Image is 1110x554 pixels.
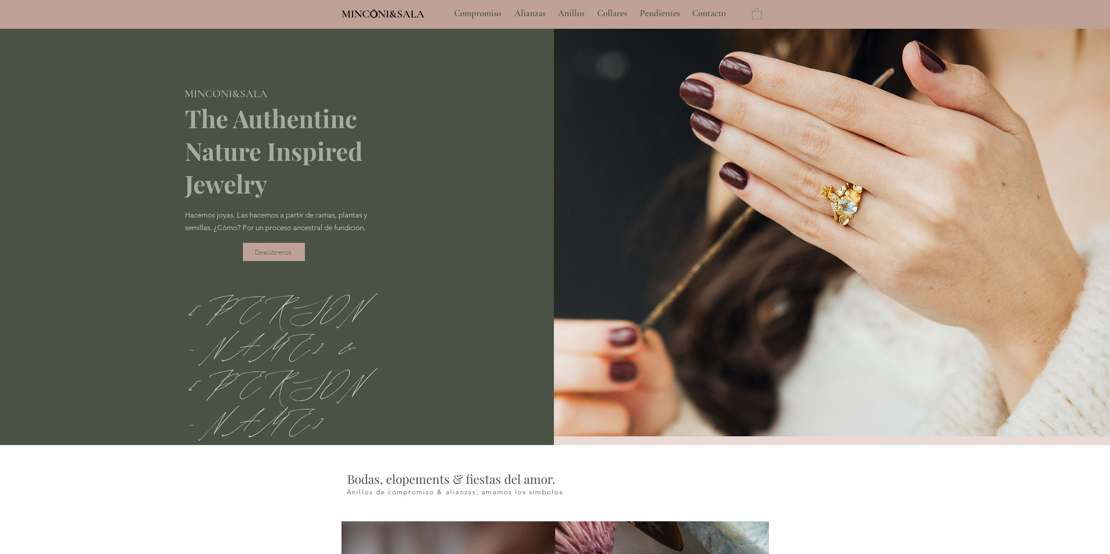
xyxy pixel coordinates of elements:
[686,3,733,24] a: Contacto
[347,471,555,487] span: Bodas, elopements & fiestas del amor.
[188,285,364,444] span: [PERSON_NAME] & [PERSON_NAME]
[551,3,591,24] a: Anillos
[508,3,551,24] a: Alianzas
[347,488,563,496] span: Anillos de compromiso & alianzas; amamos los símbolos
[342,6,424,20] a: MINCONI&SALA
[185,102,362,200] span: The Authentinc Nature Inspired Jewelry
[593,3,632,24] p: Collares
[554,29,1110,436] img: 349A0073.jpg
[447,3,508,24] a: Compromiso
[243,243,305,261] a: Descúbrenos
[342,7,424,20] span: MINCONI&SALA
[591,3,633,24] a: Collares
[510,3,550,24] p: Alianzas
[184,85,267,100] a: MINCONI&SALA
[633,3,686,24] a: Pendientes
[370,9,378,18] img: Minconi Sala
[184,87,267,100] span: MINCONI&SALA
[553,3,589,24] p: Anillos
[450,3,505,24] p: Compromiso
[635,3,684,24] p: Pendientes
[185,211,367,232] span: Hacemos joyas. Las hacemos a partir de ramas, plantas y semillas. ¿Cómo? Por un proceso ancestral...
[255,248,291,256] span: Descúbrenos
[430,3,750,24] nav: Sitio
[688,3,730,24] p: Contacto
